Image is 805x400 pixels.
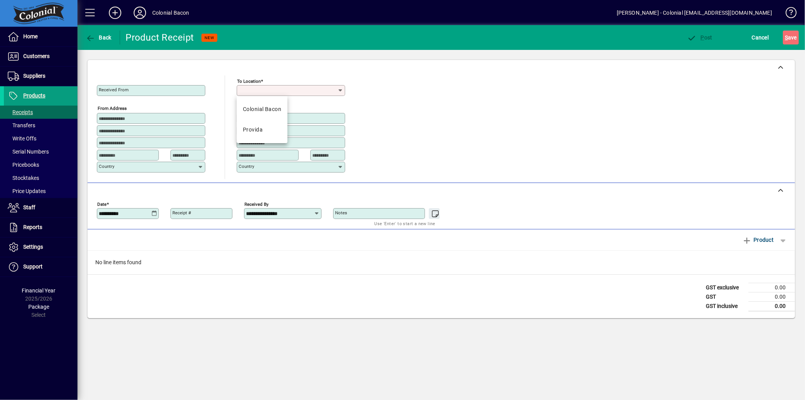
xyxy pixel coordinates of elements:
mat-option: Colonial Bacon [237,99,287,120]
span: Receipts [8,109,33,115]
span: Transfers [8,122,35,128]
mat-label: Country [239,164,254,169]
a: Pricebooks [4,158,77,171]
a: Suppliers [4,67,77,86]
button: Save [783,31,799,44]
span: Pricebooks [8,162,39,168]
span: Settings [23,244,43,250]
mat-label: Country [99,164,114,169]
a: Receipts [4,106,77,119]
span: Write Offs [8,135,36,142]
a: Customers [4,47,77,66]
a: Staff [4,198,77,217]
td: GST [702,292,748,301]
td: GST inclusive [702,301,748,311]
button: Back [84,31,114,44]
button: Profile [127,6,152,20]
mat-label: Notes [335,210,347,215]
td: 0.00 [748,292,795,301]
div: Provida [243,126,263,134]
span: Package [28,304,49,310]
td: 0.00 [748,283,795,292]
div: Colonial Bacon [152,7,189,19]
mat-option: Provida [237,120,287,140]
mat-label: Received From [99,87,129,92]
a: Support [4,257,77,277]
span: Reports [23,224,42,230]
button: Product [738,233,777,247]
a: Transfers [4,119,77,132]
mat-label: Receipt # [172,210,191,215]
div: [PERSON_NAME] - Colonial [EMAIL_ADDRESS][DOMAIN_NAME] [617,7,772,19]
span: Staff [23,204,35,210]
mat-label: Date [97,201,107,207]
a: Reports [4,218,77,237]
span: ost [687,34,712,41]
a: Knowledge Base [780,2,795,27]
span: Home [23,33,38,39]
span: Stocktakes [8,175,39,181]
span: Cancel [752,31,769,44]
span: NEW [205,35,214,40]
span: Price Updates [8,188,46,194]
a: Price Updates [4,185,77,198]
button: Add [103,6,127,20]
span: Back [86,34,112,41]
a: Home [4,27,77,46]
button: Cancel [750,31,771,44]
span: ave [785,31,797,44]
mat-label: Received by [244,201,268,207]
a: Write Offs [4,132,77,145]
mat-hint: Use 'Enter' to start a new line [375,219,435,228]
td: 0.00 [748,301,795,311]
span: Financial Year [22,287,56,294]
span: Serial Numbers [8,149,49,155]
span: S [785,34,788,41]
span: Product [742,234,774,246]
span: Support [23,263,43,270]
div: No line items found [88,251,795,274]
button: Post [685,31,714,44]
div: Colonial Bacon [243,105,281,113]
span: Products [23,92,45,99]
span: Customers [23,53,50,59]
div: Product Receipt [126,31,194,44]
span: P [701,34,704,41]
span: Suppliers [23,73,45,79]
mat-label: To location [237,79,261,84]
a: Stocktakes [4,171,77,185]
td: GST exclusive [702,283,748,292]
a: Settings [4,238,77,257]
a: Serial Numbers [4,145,77,158]
app-page-header-button: Back [77,31,120,44]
